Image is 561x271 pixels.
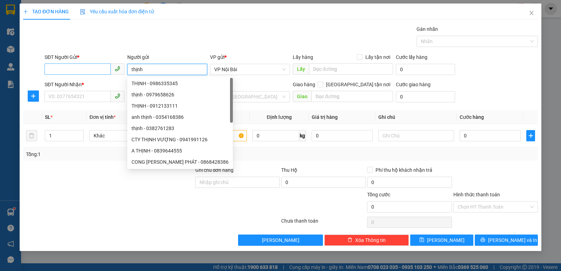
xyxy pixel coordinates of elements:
[127,89,233,100] div: thịnh - 0979658626
[309,63,393,75] input: Dọc đường
[396,64,455,75] input: Cước lấy hàng
[453,192,500,197] label: Hình thức thanh toán
[23,9,69,14] span: TẠO ĐƠN HÀNG
[131,124,229,132] div: thịnh - 0382761283
[127,100,233,111] div: THỊNH - 0912133111
[480,237,485,243] span: printer
[28,93,39,99] span: plus
[131,102,229,110] div: THỊNH - 0912133111
[195,177,280,188] input: Ghi chú đơn hàng
[410,235,473,246] button: save[PERSON_NAME]
[89,114,116,120] span: Đơn vị tính
[312,114,338,120] span: Giá trị hàng
[94,130,161,141] span: Khác
[311,91,393,102] input: Dọc đường
[293,91,311,102] span: Giao
[363,53,393,61] span: Lấy tận nơi
[529,10,534,16] span: close
[324,235,409,246] button: deleteXóa Thông tin
[378,130,454,141] input: Ghi Chú
[127,123,233,134] div: thịnh - 0382761283
[45,81,124,88] div: SĐT Người Nhận
[214,64,286,75] span: VP Nội Bài
[281,167,297,173] span: Thu Hộ
[475,235,538,246] button: printer[PERSON_NAME] và In
[131,158,229,166] div: CONG [PERSON_NAME] PHÁT - 0868428386
[131,91,229,99] div: thịnh - 0979658626
[527,133,535,138] span: plus
[45,114,50,120] span: SL
[522,4,541,23] button: Close
[293,82,315,87] span: Giao hàng
[80,9,86,15] img: icon
[45,53,124,61] div: SĐT Người Gửi
[238,235,323,246] button: [PERSON_NAME]
[195,167,234,173] label: Ghi chú đơn hàng
[323,81,393,88] span: [GEOGRAPHIC_DATA] tận nơi
[127,156,233,168] div: CONG TY THỊNH PHÁT - 0868428386
[427,236,465,244] span: [PERSON_NAME]
[460,114,484,120] span: Cước hàng
[127,111,233,123] div: anh thịnh - 0354168386
[396,82,431,87] label: Cước giao hàng
[396,91,455,102] input: Cước giao hàng
[396,54,427,60] label: Cước lấy hàng
[131,113,229,121] div: anh thịnh - 0354168386
[115,66,120,72] span: phone
[262,236,299,244] span: [PERSON_NAME]
[26,150,217,158] div: Tổng: 1
[127,145,233,156] div: A THỊNH - 0839644555
[367,192,390,197] span: Tổng cước
[26,130,37,141] button: delete
[488,236,537,244] span: [PERSON_NAME] và In
[131,147,229,155] div: A THỊNH - 0839644555
[127,134,233,145] div: CTY THỊNH VƯỢNG - 0941991126
[347,237,352,243] span: delete
[80,9,154,14] span: Yêu cầu xuất hóa đơn điện tử
[131,80,229,87] div: THỊNH - 0986335345
[526,130,535,141] button: plus
[299,130,306,141] span: kg
[373,166,435,174] span: Phí thu hộ khách nhận trả
[417,26,438,32] label: Gán nhãn
[355,236,386,244] span: Xóa Thông tin
[419,237,424,243] span: save
[115,93,120,99] span: phone
[280,217,366,229] div: Chưa thanh toán
[376,110,457,124] th: Ghi chú
[23,9,28,14] span: plus
[293,54,313,60] span: Lấy hàng
[127,53,207,61] div: Người gửi
[131,136,229,143] div: CTY THỊNH VƯỢNG - 0941991126
[267,114,292,120] span: Định lượng
[127,78,233,89] div: THỊNH - 0986335345
[312,130,373,141] input: 0
[293,63,309,75] span: Lấy
[28,90,39,102] button: plus
[210,53,290,61] div: VP gửi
